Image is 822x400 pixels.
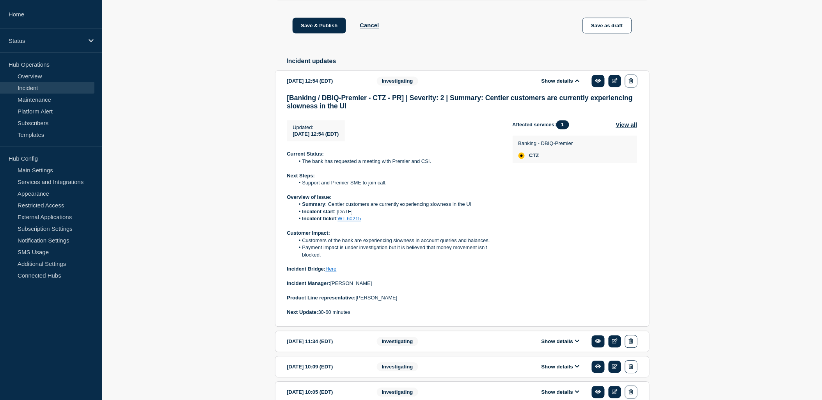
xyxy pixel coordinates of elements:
[287,361,365,373] div: [DATE] 10:09 (EDT)
[287,295,500,302] p: [PERSON_NAME]
[518,153,525,159] div: affected
[293,125,339,131] p: Updated :
[293,18,346,34] button: Save & Publish
[377,363,418,372] span: Investigating
[287,295,356,301] strong: Product Line representative:
[287,386,365,399] div: [DATE] 10:05 (EDT)
[360,22,379,29] button: Cancel
[295,209,500,216] li: : [DATE]
[295,216,500,223] li: :
[556,120,569,129] span: 1
[287,281,330,287] strong: Incident Manager:
[539,78,582,85] button: Show details
[287,75,365,88] div: [DATE] 12:54 (EDT)
[302,216,336,222] strong: Incident ticket
[539,338,582,345] button: Show details
[295,201,500,208] li: : Centier customers are currently experiencing slowness in the UI
[287,335,365,348] div: [DATE] 11:34 (EDT)
[529,153,539,159] span: CTZ
[302,209,334,215] strong: Incident start
[582,18,632,34] button: Save as draft
[295,244,500,259] li: Payment impact is under investigation but it is believed that money movement isn't blocked.
[293,131,339,137] span: [DATE] 12:54 (EDT)
[287,310,318,315] strong: Next Update:
[302,202,325,207] strong: Summary
[518,141,573,147] p: Banking - DBIQ-Premier
[295,158,500,165] li: The bank has requested a meeting with Premier and CSI.
[377,388,418,397] span: Investigating
[539,364,582,370] button: Show details
[539,389,582,396] button: Show details
[287,173,315,179] strong: Next Steps:
[287,94,637,111] h3: [Banking / DBIQ-Premier - CTZ - PR] | Severity: 2 | Summary: Centier customers are currently expe...
[287,195,332,200] strong: Overview of issue:
[338,216,361,222] a: WT-60215
[287,151,324,157] strong: Current Status:
[287,58,650,65] h2: Incident updates
[287,280,500,287] p: [PERSON_NAME]
[513,120,573,129] span: Affected services:
[295,237,500,244] li: Customers of the bank are experiencing slowness in account queries and balances.
[377,77,418,86] span: Investigating
[287,309,500,316] p: 30-60 minutes
[616,120,637,129] button: View all
[287,266,326,272] strong: Incident Bridge:
[287,230,330,236] strong: Customer Impact:
[325,266,336,272] a: Here
[9,37,83,44] p: Status
[377,337,418,346] span: Investigating
[295,180,500,187] li: Support and Premier SME to join call.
